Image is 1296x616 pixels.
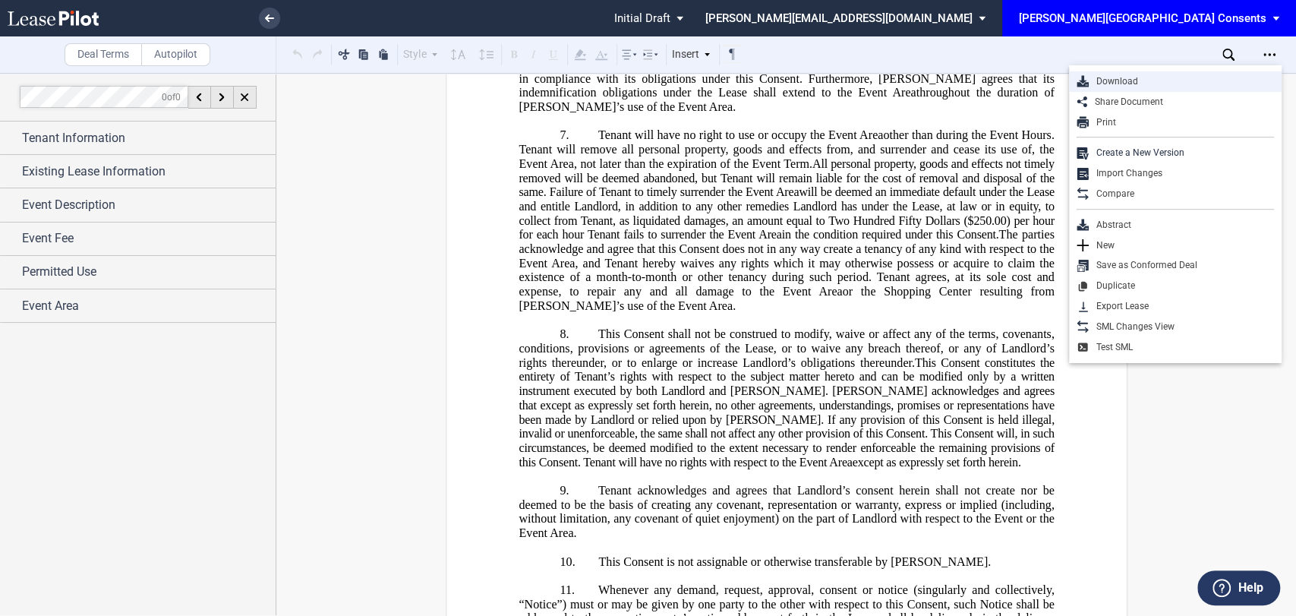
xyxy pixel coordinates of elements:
[175,91,181,102] span: 0
[162,91,181,102] span: of
[1069,235,1282,256] div: New
[374,45,393,63] button: Paste
[22,297,79,315] span: Event Area
[1089,300,1274,313] div: Export Lease
[519,228,1057,270] span: The parties acknowledge and agree that this Consent does not in any way create a tenancy of any k...
[573,156,812,170] span: , not later than the expiration of the Event Term.
[1089,259,1274,272] div: Save as Conformed Deal
[1089,147,1274,160] div: Create a New Version
[1069,317,1282,337] div: SML Changes View
[1069,276,1282,296] div: Duplicate
[519,285,1057,312] span: or the Shopping Center resulting from [PERSON_NAME]’s use of the Event Area
[1069,71,1282,92] div: Download
[560,583,575,596] span: 11.
[1089,75,1274,88] div: Download
[1089,239,1274,252] div: New
[162,91,167,102] span: 0
[1069,215,1282,235] div: Abstract
[1069,143,1282,163] div: Create a New Version
[65,43,142,66] label: Deal Terms
[1257,43,1282,67] div: Open Lease options menu
[22,163,166,181] span: Existing Lease Information
[1089,321,1274,333] div: SML Changes View
[519,86,1057,113] span: throughout the duration of [PERSON_NAME]’s use of the Event Area
[1089,280,1274,292] div: Duplicate
[1089,341,1274,354] div: Test SML
[519,327,1057,369] span: This Consent shall not be construed to modify, waive or affect any of the terms, covenants, condi...
[141,43,210,66] label: Autopilot
[1238,578,1263,598] label: Help
[1087,96,1274,109] div: Share Document
[781,228,998,242] span: in the condition required under this Consent.
[560,327,569,341] span: 8.
[519,128,1057,170] span: other than during the Event Hours. Tenant will remove all personal property, goods and effects fr...
[723,45,741,63] button: Toggle Control Characters
[1069,296,1282,317] div: Export Lease
[519,57,1057,99] span: ), Tenant will provide Landlord with a certificate of insurance in compliance with its obligation...
[22,229,74,248] span: Event Fee
[852,455,1020,469] span: except as expressly set forth herein.
[1089,188,1274,201] div: Compare
[670,45,714,65] div: Insert
[519,256,1057,298] span: , and Tenant hereby waives any rights which it may otherwise possess or acquire to claim the exis...
[1069,163,1282,184] div: Import Changes
[1089,219,1274,232] div: Abstract
[355,45,373,63] button: Copy
[560,128,569,142] span: 7.
[1197,570,1280,605] button: Help
[22,129,125,147] span: Tenant Information
[519,483,1057,539] span: Tenant acknowledges and agrees that Landlord’s consent herein shall not create nor be deemed to b...
[614,11,670,25] span: Initial Draft
[1069,92,1282,112] div: Share Document
[732,299,735,312] span: .
[519,156,1057,198] span: All personal property, goods and effects not timely removed will be deemed abandoned, but Tenant ...
[519,355,1057,469] span: This Consent constitutes the entirety of Tenant’s rights with respect to the subject matter heret...
[1089,167,1274,180] div: Import Changes
[560,483,569,497] span: 9.
[598,128,882,142] span: Tenant will have no right to use or occupy the Event Area
[335,45,353,63] button: Cut
[1069,112,1282,133] div: Print
[560,554,575,568] span: 10.
[573,526,576,540] span: .
[1089,116,1274,129] div: Print
[22,196,115,214] span: Event Description
[1069,255,1282,276] div: Save as Conformed Deal
[598,554,991,568] span: This Consent is not assignable or otherwise transferable by [PERSON_NAME].
[519,185,1057,242] span: will be deemed an immediate default under the Lease and entitle Landlord, in addition to any othe...
[732,100,735,113] span: .
[1069,184,1282,204] div: Compare
[1019,11,1266,25] div: [PERSON_NAME][GEOGRAPHIC_DATA] Consents
[22,263,96,281] span: Permitted Use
